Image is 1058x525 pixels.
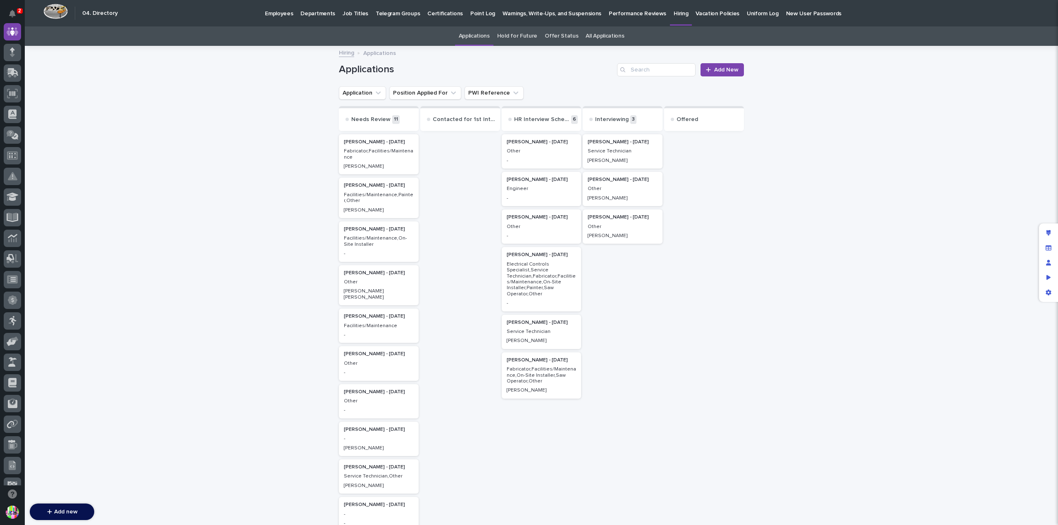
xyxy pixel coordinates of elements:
[73,141,90,147] span: [DATE]
[344,164,414,169] p: [PERSON_NAME]
[344,361,414,366] p: Other
[344,370,414,375] p: -
[507,224,577,230] p: Other
[69,141,71,147] span: •
[588,158,658,164] p: [PERSON_NAME]
[82,218,100,224] span: Pylon
[588,224,658,230] p: Other
[344,398,414,404] p: Other
[30,504,94,520] button: Add new
[17,164,23,170] img: 1736555164131-43832dd5-751b-4058-ba23-39d91318e5a0
[344,192,414,204] p: Facilities/Maintenance,Painter,Other
[507,177,577,183] p: [PERSON_NAME] - [DATE]
[344,314,414,319] p: [PERSON_NAME] - [DATE]
[502,352,581,399] a: [PERSON_NAME] - [DATE]Fabricator,Facilities/Maintenance,On-Site Installer,Saw Operator,Other[PERS...
[588,233,658,239] p: [PERSON_NAME]
[344,351,414,357] p: [PERSON_NAME] - [DATE]
[339,346,419,380] div: [PERSON_NAME] - [DATE]Other-
[677,116,698,123] p: Offered
[344,183,414,188] p: [PERSON_NAME] - [DATE]
[507,233,577,239] p: -
[339,459,419,494] a: [PERSON_NAME] - [DATE]Service Technician,Other[PERSON_NAME]
[502,247,581,311] div: [PERSON_NAME] - [DATE]Electrical Controls Specialist,Service Technician,Fabricator,Facilities/Mai...
[514,116,570,123] p: HR Interview Scheduled / Complete
[344,483,414,489] p: [PERSON_NAME]
[588,214,658,220] p: [PERSON_NAME] - [DATE]
[344,288,414,300] p: [PERSON_NAME] [PERSON_NAME]
[507,158,577,164] p: -
[4,485,21,503] button: Open support chat
[43,4,68,19] img: Workspace Logo
[344,407,414,413] p: -
[344,389,414,395] p: [PERSON_NAME] - [DATE]
[433,116,497,123] p: Contacted for 1st Interview
[344,235,414,247] p: Facilities/Maintenance,On-Site Installer
[507,357,577,363] p: [PERSON_NAME] - [DATE]
[344,226,414,232] p: [PERSON_NAME] - [DATE]
[344,464,414,470] p: [PERSON_NAME] - [DATE]
[339,134,419,175] div: [PERSON_NAME] - [DATE]Fabricator,Facilities/Maintenance[PERSON_NAME]
[583,134,662,169] div: [PERSON_NAME] - [DATE]Service Technician[PERSON_NAME]
[1041,255,1056,270] div: Manage users
[344,279,414,285] p: Other
[502,172,581,206] a: [PERSON_NAME] - [DATE]Engineer-
[507,300,577,306] p: -
[630,115,636,124] p: 3
[4,5,21,22] button: Notifications
[5,194,48,209] a: 📖Help Docs
[339,64,614,76] h1: Applications
[8,155,21,169] img: Brittany Wendell
[344,270,414,276] p: [PERSON_NAME] - [DATE]
[17,141,23,148] img: 1736555164131-43832dd5-751b-4058-ba23-39d91318e5a0
[8,33,150,46] p: Welcome 👋
[1041,226,1056,240] div: Edit layout
[69,163,71,170] span: •
[21,66,136,75] input: Clear
[502,134,581,169] a: [PERSON_NAME] - [DATE]Other-
[465,86,524,100] button: PWI Reference
[586,26,624,46] a: All Applications
[8,133,21,146] img: Brittany
[8,46,150,59] p: How can we help?
[344,332,414,338] p: -
[344,445,414,451] p: [PERSON_NAME]
[339,422,419,456] a: [PERSON_NAME] - [DATE]-[PERSON_NAME]
[507,148,577,154] p: Other
[545,26,578,46] a: Offer Status
[26,163,67,170] span: [PERSON_NAME]
[588,148,658,154] p: Service Technician
[389,86,461,100] button: Position Applied For
[10,10,21,23] div: Notifications2
[595,116,629,123] p: Interviewing
[588,177,658,183] p: [PERSON_NAME] - [DATE]
[17,197,45,206] span: Help Docs
[1041,285,1056,300] div: App settings
[507,214,577,220] p: [PERSON_NAME] - [DATE]
[4,504,21,521] button: users-avatar
[507,139,577,145] p: [PERSON_NAME] - [DATE]
[507,261,577,297] p: Electrical Controls Specialist,Service Technician,Fabricator,Facilities/Maintenance,On-Site Insta...
[344,139,414,145] p: [PERSON_NAME] - [DATE]
[339,265,419,306] a: [PERSON_NAME] - [DATE]Other[PERSON_NAME] [PERSON_NAME]
[339,309,419,343] div: [PERSON_NAME] - [DATE]Facilities/Maintenance-
[507,329,577,335] p: Service Technician
[363,48,396,57] p: Applications
[502,315,581,349] a: [PERSON_NAME] - [DATE]Service Technician[PERSON_NAME]
[583,209,662,244] a: [PERSON_NAME] - [DATE]Other[PERSON_NAME]
[344,148,414,160] p: Fabricator,Facilities/Maintenance
[392,115,400,124] p: 11
[128,119,150,128] button: See all
[583,172,662,206] div: [PERSON_NAME] - [DATE]Other[PERSON_NAME]
[339,86,386,100] button: Application
[617,63,696,76] input: Search
[26,141,67,147] span: [PERSON_NAME]
[82,10,118,17] h2: 04. Directory
[344,251,414,257] p: -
